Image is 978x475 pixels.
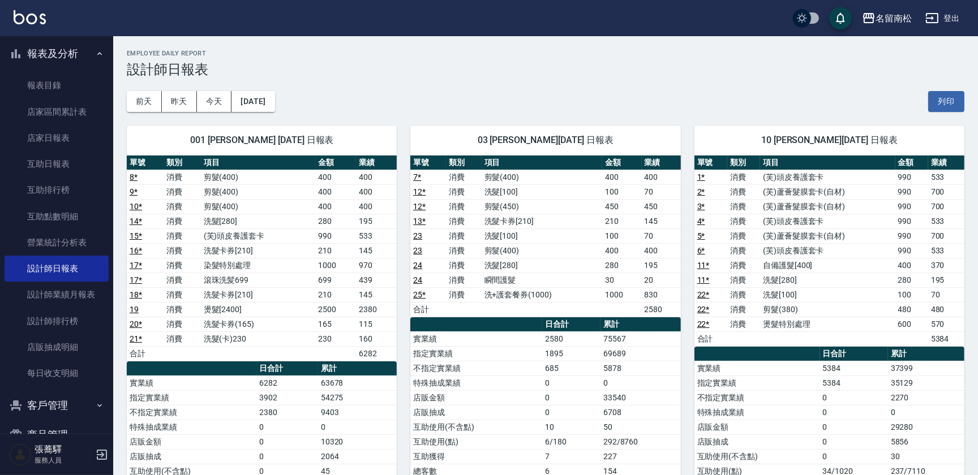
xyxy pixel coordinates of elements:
[482,243,603,258] td: 剪髮(400)
[760,228,895,243] td: (芙)蘆薈髮膜套卡(自材)
[895,302,928,317] td: 480
[127,346,164,361] td: 合計
[928,228,964,243] td: 700
[315,214,356,228] td: 280
[356,214,397,228] td: 195
[201,287,316,302] td: 洗髮卡券[210]
[888,405,964,420] td: 0
[315,184,356,199] td: 400
[446,199,482,214] td: 消費
[820,434,888,449] td: 0
[424,135,667,146] span: 03 [PERSON_NAME][DATE] 日報表
[256,405,318,420] td: 2380
[694,375,820,390] td: 指定實業績
[5,256,109,282] a: 設計師日報表
[446,258,482,273] td: 消費
[642,287,681,302] td: 830
[542,390,600,405] td: 0
[315,170,356,184] td: 400
[256,375,318,390] td: 6282
[876,11,912,25] div: 名留南松
[140,135,383,146] span: 001 [PERSON_NAME] [DATE] 日報表
[727,170,760,184] td: 消費
[760,273,895,287] td: 洗髮[280]
[256,434,318,449] td: 0
[164,214,200,228] td: 消費
[928,287,964,302] td: 70
[727,243,760,258] td: 消費
[888,361,964,375] td: 37399
[600,361,681,375] td: 5878
[356,287,397,302] td: 145
[446,287,482,302] td: 消費
[694,390,820,405] td: 不指定實業績
[127,91,162,112] button: 前天
[820,347,888,361] th: 日合計
[727,228,760,243] td: 消費
[446,214,482,228] td: 消費
[201,273,316,287] td: 滾珠洗髪699
[602,273,641,287] td: 30
[642,214,681,228] td: 145
[642,273,681,287] td: 20
[542,361,600,375] td: 685
[600,317,681,332] th: 累計
[164,243,200,258] td: 消費
[760,199,895,214] td: (芙)蘆薈髮膜套卡(自材)
[356,317,397,331] td: 115
[602,214,641,228] td: 210
[600,405,681,420] td: 6708
[318,434,397,449] td: 10320
[164,156,200,170] th: 類別
[35,444,92,455] h5: 張蕎驛
[410,375,542,390] td: 特殊抽成業績
[482,228,603,243] td: 洗髮[100]
[5,204,109,230] a: 互助點數明細
[356,331,397,346] td: 160
[727,302,760,317] td: 消費
[482,184,603,199] td: 洗髮[100]
[127,50,964,57] h2: Employee Daily Report
[413,246,422,255] a: 23
[413,231,422,240] a: 23
[602,170,641,184] td: 400
[127,420,256,434] td: 特殊抽成業績
[642,302,681,317] td: 2580
[820,361,888,375] td: 5384
[602,258,641,273] td: 280
[928,91,964,112] button: 列印
[164,273,200,287] td: 消費
[356,184,397,199] td: 400
[928,214,964,228] td: 533
[895,170,928,184] td: 990
[895,228,928,243] td: 990
[694,361,820,375] td: 實業績
[760,170,895,184] td: (芙)頭皮養護套卡
[164,302,200,317] td: 消費
[35,455,92,465] p: 服務人員
[356,156,397,170] th: 業績
[413,275,422,284] a: 24
[162,91,197,112] button: 昨天
[5,334,109,360] a: 店販抽成明細
[5,308,109,334] a: 設計師排行榜
[895,317,928,331] td: 600
[602,287,641,302] td: 1000
[5,125,109,151] a: 店家日報表
[820,390,888,405] td: 0
[446,184,482,199] td: 消費
[201,170,316,184] td: 剪髮(400)
[482,156,603,170] th: 項目
[315,287,356,302] td: 210
[127,390,256,405] td: 指定實業績
[694,420,820,434] td: 店販金額
[928,243,964,258] td: 533
[694,156,964,347] table: a dense table
[5,39,109,68] button: 報表及分析
[760,156,895,170] th: 項目
[201,317,316,331] td: 洗髮卡券(165)
[642,156,681,170] th: 業績
[600,390,681,405] td: 33540
[642,243,681,258] td: 400
[410,156,680,317] table: a dense table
